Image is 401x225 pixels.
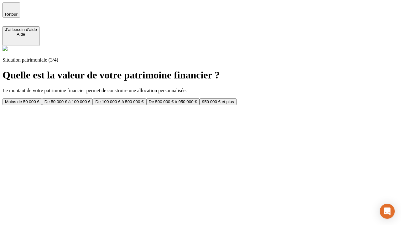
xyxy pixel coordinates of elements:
[202,99,234,104] div: 950 000 € et plus
[3,46,8,51] img: alexis.png
[3,26,39,46] button: J’ai besoin d'aideAide
[95,99,143,104] div: De 100 000 € à 500 000 €
[3,57,398,63] p: Situation patrimoniale (3/4)
[93,98,146,105] button: De 100 000 € à 500 000 €
[3,2,20,17] button: Retour
[5,99,39,104] div: Moins de 50 000 €
[44,99,91,104] div: De 50 000 € à 100 000 €
[5,27,37,32] div: J’ai besoin d'aide
[5,12,18,17] span: Retour
[149,99,197,104] div: De 500 000 € à 950 000 €
[146,98,200,105] button: De 500 000 € à 950 000 €
[5,32,37,37] div: Aide
[3,98,42,105] button: Moins de 50 000 €
[3,69,398,81] h1: Quelle est la valeur de votre patrimoine financier ?
[380,204,395,219] div: Open Intercom Messenger
[3,88,398,93] p: Le montant de votre patrimoine financier permet de construire une allocation personnalisée.
[200,98,237,105] button: 950 000 € et plus
[42,98,93,105] button: De 50 000 € à 100 000 €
